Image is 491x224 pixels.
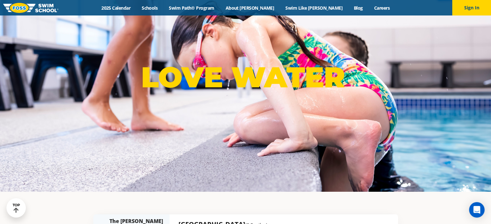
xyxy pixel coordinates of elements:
div: TOP [13,203,20,213]
a: 2025 Calendar [96,5,136,11]
img: FOSS Swim School Logo [3,3,58,13]
sup: ® [345,66,350,74]
a: Blog [348,5,368,11]
div: Open Intercom Messenger [469,202,485,218]
a: Schools [136,5,163,11]
p: LOVE WATER [141,60,350,94]
a: Swim Path® Program [163,5,220,11]
a: Careers [368,5,395,11]
a: About [PERSON_NAME] [220,5,280,11]
a: Swim Like [PERSON_NAME] [280,5,348,11]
